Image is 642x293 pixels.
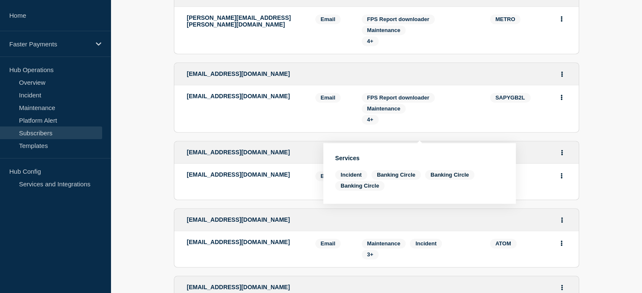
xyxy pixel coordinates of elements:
[9,40,90,48] p: Faster Payments
[187,171,303,178] p: [EMAIL_ADDRESS][DOMAIN_NAME]
[556,12,567,25] button: Actions
[557,146,567,159] button: Actions
[187,239,303,245] p: [EMAIL_ADDRESS][DOMAIN_NAME]
[367,116,374,123] span: 4+
[315,93,341,102] span: Email
[557,213,567,226] button: Actions
[187,216,290,223] span: [EMAIL_ADDRESS][DOMAIN_NAME]
[490,93,531,102] span: SAPYGB2L
[335,155,504,161] h3: Services
[187,14,303,28] p: [PERSON_NAME][EMAIL_ADDRESS][PERSON_NAME][DOMAIN_NAME]
[367,16,429,22] span: FPS Report downloader
[490,239,517,248] span: ATOM
[557,67,567,81] button: Actions
[371,170,421,180] span: Banking Circle
[425,170,474,180] span: Banking Circle
[556,91,567,104] button: Actions
[187,70,290,77] span: [EMAIL_ADDRESS][DOMAIN_NAME]
[367,251,374,258] span: 3+
[556,169,567,182] button: Actions
[415,240,436,247] span: Incident
[367,38,374,44] span: 4+
[335,170,367,180] span: Incident
[367,240,401,247] span: Maintenance
[367,94,429,101] span: FPS Report downloader
[187,149,290,156] span: [EMAIL_ADDRESS][DOMAIN_NAME]
[315,171,341,181] span: Email
[187,93,303,99] p: [EMAIL_ADDRESS][DOMAIN_NAME]
[187,284,290,290] span: [EMAIL_ADDRESS][DOMAIN_NAME]
[367,27,401,33] span: Maintenance
[367,105,401,112] span: Maintenance
[490,14,521,24] span: METRO
[556,237,567,250] button: Actions
[315,239,341,248] span: Email
[335,181,385,191] span: Banking Circle
[315,14,341,24] span: Email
